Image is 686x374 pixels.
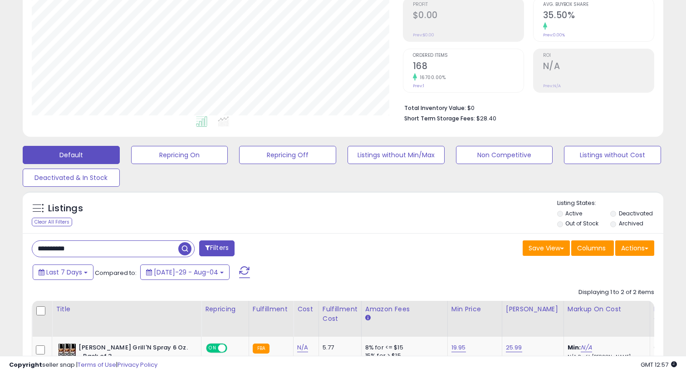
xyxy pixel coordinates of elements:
button: Save View [523,240,570,256]
img: 51ATsB8qeIL._SL40_.jpg [58,344,76,362]
span: Compared to: [95,269,137,277]
small: Prev: 0.00% [543,32,565,38]
a: N/A [581,343,592,352]
h5: Listings [48,202,83,215]
button: Columns [571,240,614,256]
div: Displaying 1 to 2 of 2 items [578,288,654,297]
div: Clear All Filters [32,218,72,226]
div: Amazon Fees [365,304,444,314]
h2: $0.00 [413,10,524,22]
b: [PERSON_NAME] Grill'N Spray 6 Oz. - Pack of 3 [78,344,189,363]
div: 5.77 [323,344,354,352]
div: Fulfillment Cost [323,304,358,324]
div: Fulfillable Quantity [654,304,685,324]
a: 19.95 [451,343,466,352]
label: Active [565,209,582,217]
span: Columns [577,244,606,253]
b: Min: [568,343,581,352]
small: Prev: 1 [413,83,424,89]
div: [PERSON_NAME] [506,304,560,314]
button: Last 7 Days [33,264,93,280]
div: Markup on Cost [568,304,646,314]
h2: 35.50% [543,10,654,22]
span: $28.40 [476,114,496,123]
button: Actions [615,240,654,256]
button: Repricing On [131,146,228,164]
div: Min Price [451,304,498,314]
button: Default [23,146,120,164]
span: ON [207,344,218,352]
div: Fulfillment [253,304,289,314]
button: Repricing Off [239,146,336,164]
b: Short Term Storage Fees: [404,115,475,122]
li: $0 [404,102,647,113]
span: Last 7 Days [46,268,82,277]
div: 625 [654,344,682,352]
button: Deactivated & In Stock [23,169,120,187]
small: Prev: $0.00 [413,32,434,38]
button: Filters [199,240,235,256]
label: Out of Stock [565,219,598,227]
span: Ordered Items [413,53,524,58]
small: FBA [253,344,269,354]
button: [DATE]-29 - Aug-04 [140,264,230,280]
p: Listing States: [557,199,664,208]
a: 25.99 [506,343,522,352]
a: Terms of Use [78,360,116,369]
span: ROI [543,53,654,58]
span: Avg. Buybox Share [543,2,654,7]
button: Non Competitive [456,146,553,164]
b: Total Inventory Value: [404,104,466,112]
span: Profit [413,2,524,7]
div: seller snap | | [9,361,157,369]
h2: 168 [413,61,524,73]
button: Listings without Cost [564,146,661,164]
a: N/A [297,343,308,352]
a: Privacy Policy [118,360,157,369]
strong: Copyright [9,360,42,369]
div: Repricing [205,304,245,314]
th: The percentage added to the cost of goods (COGS) that forms the calculator for Min & Max prices. [563,301,650,337]
small: Prev: N/A [543,83,561,89]
div: Cost [297,304,315,314]
small: 16700.00% [417,74,446,81]
h2: N/A [543,61,654,73]
label: Archived [619,219,643,227]
label: Deactivated [619,209,653,217]
div: 8% for <= $15 [365,344,441,352]
span: [DATE]-29 - Aug-04 [154,268,218,277]
span: 2025-08-12 12:57 GMT [641,360,677,369]
button: Listings without Min/Max [348,146,445,164]
small: Amazon Fees. [365,314,371,322]
div: Title [56,304,197,314]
